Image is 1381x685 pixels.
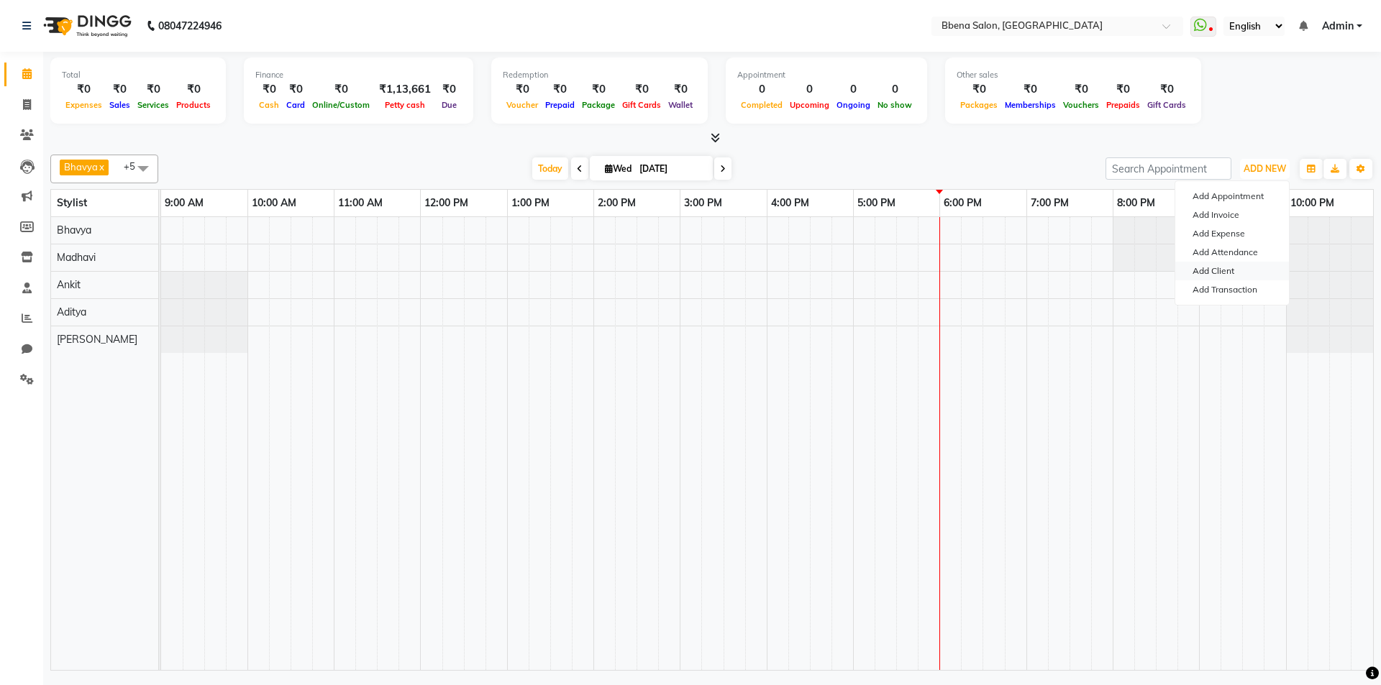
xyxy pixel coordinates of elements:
a: x [98,161,104,173]
a: 8:00 PM [1113,193,1159,213]
div: ₹0 [542,81,578,98]
span: Petty cash [381,100,429,110]
div: ₹0 [619,81,665,98]
span: [PERSON_NAME] [57,333,137,346]
div: ₹0 [578,81,619,98]
div: Appointment [737,69,916,81]
div: ₹0 [173,81,214,98]
div: ₹1,13,661 [373,81,437,98]
span: Services [134,100,173,110]
div: ₹0 [134,81,173,98]
span: Wallet [665,100,696,110]
span: Voucher [503,100,542,110]
span: Package [578,100,619,110]
a: Add Invoice [1175,206,1289,224]
a: 3:00 PM [680,193,726,213]
span: Cash [255,100,283,110]
div: ₹0 [62,81,106,98]
a: Add Expense [1175,224,1289,243]
input: 2025-09-03 [635,158,707,180]
div: ₹0 [1144,81,1190,98]
span: No show [874,100,916,110]
span: Completed [737,100,786,110]
a: 10:00 PM [1287,193,1338,213]
div: Redemption [503,69,696,81]
a: 7:00 PM [1027,193,1072,213]
div: ₹0 [283,81,309,98]
span: Prepaids [1103,100,1144,110]
button: ADD NEW [1240,159,1290,179]
a: 1:00 PM [508,193,553,213]
span: Stylist [57,196,87,209]
span: Bhavya [64,161,98,173]
span: Memberships [1001,100,1059,110]
a: 6:00 PM [940,193,985,213]
span: Wed [601,163,635,174]
div: 0 [786,81,833,98]
span: Ongoing [833,100,874,110]
button: Add Appointment [1175,187,1289,206]
a: 9:00 AM [161,193,207,213]
a: 11:00 AM [334,193,386,213]
a: 4:00 PM [767,193,813,213]
img: logo [37,6,135,46]
div: Total [62,69,214,81]
div: ₹0 [437,81,462,98]
span: Upcoming [786,100,833,110]
div: ₹0 [1103,81,1144,98]
span: Madhavi [57,251,96,264]
span: Ankit [57,278,81,291]
div: 0 [833,81,874,98]
a: 2:00 PM [594,193,639,213]
span: Sales [106,100,134,110]
span: Due [438,100,460,110]
div: ₹0 [665,81,696,98]
span: Vouchers [1059,100,1103,110]
div: 0 [737,81,786,98]
div: ₹0 [1001,81,1059,98]
span: Prepaid [542,100,578,110]
div: ₹0 [255,81,283,98]
a: Add Client [1175,262,1289,280]
a: 12:00 PM [421,193,472,213]
div: Finance [255,69,462,81]
span: Today [532,157,568,180]
a: 5:00 PM [854,193,899,213]
span: +5 [124,160,146,172]
span: Card [283,100,309,110]
b: 08047224946 [158,6,222,46]
a: Add Attendance [1175,243,1289,262]
span: Admin [1322,19,1354,34]
span: Bhavya [57,224,91,236]
a: 10:00 AM [248,193,300,213]
div: ₹0 [309,81,373,98]
div: ₹0 [503,81,542,98]
span: Products [173,100,214,110]
span: Expenses [62,100,106,110]
span: Packages [957,100,1001,110]
span: Gift Cards [619,100,665,110]
span: Online/Custom [309,100,373,110]
div: ₹0 [106,81,134,98]
div: ₹0 [957,81,1001,98]
div: ₹0 [1059,81,1103,98]
span: ADD NEW [1244,163,1286,174]
div: 0 [874,81,916,98]
div: Other sales [957,69,1190,81]
span: Gift Cards [1144,100,1190,110]
a: Add Transaction [1175,280,1289,299]
input: Search Appointment [1106,157,1231,180]
span: Aditya [57,305,86,318]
